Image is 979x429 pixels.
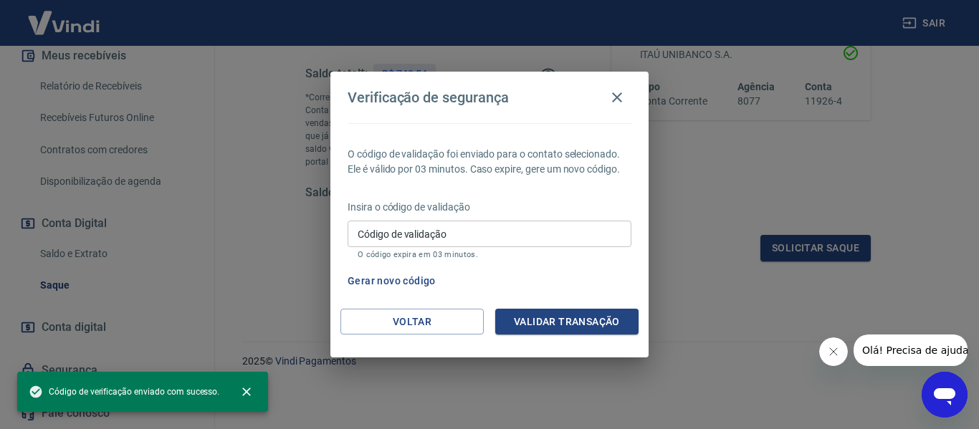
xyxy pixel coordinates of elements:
[854,334,968,366] iframe: Mensagem da empresa
[29,385,219,399] span: Código de verificação enviado com sucesso.
[358,250,621,259] p: O código expira em 03 minutos.
[495,309,639,335] button: Validar transação
[819,337,848,366] iframe: Fechar mensagem
[231,376,262,408] button: close
[348,89,509,106] h4: Verificação de segurança
[342,268,441,294] button: Gerar novo código
[9,10,120,21] span: Olá! Precisa de ajuda?
[348,200,631,215] p: Insira o código de validação
[922,372,968,418] iframe: Botão para abrir a janela de mensagens
[348,147,631,177] p: O código de validação foi enviado para o contato selecionado. Ele é válido por 03 minutos. Caso e...
[340,309,484,335] button: Voltar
